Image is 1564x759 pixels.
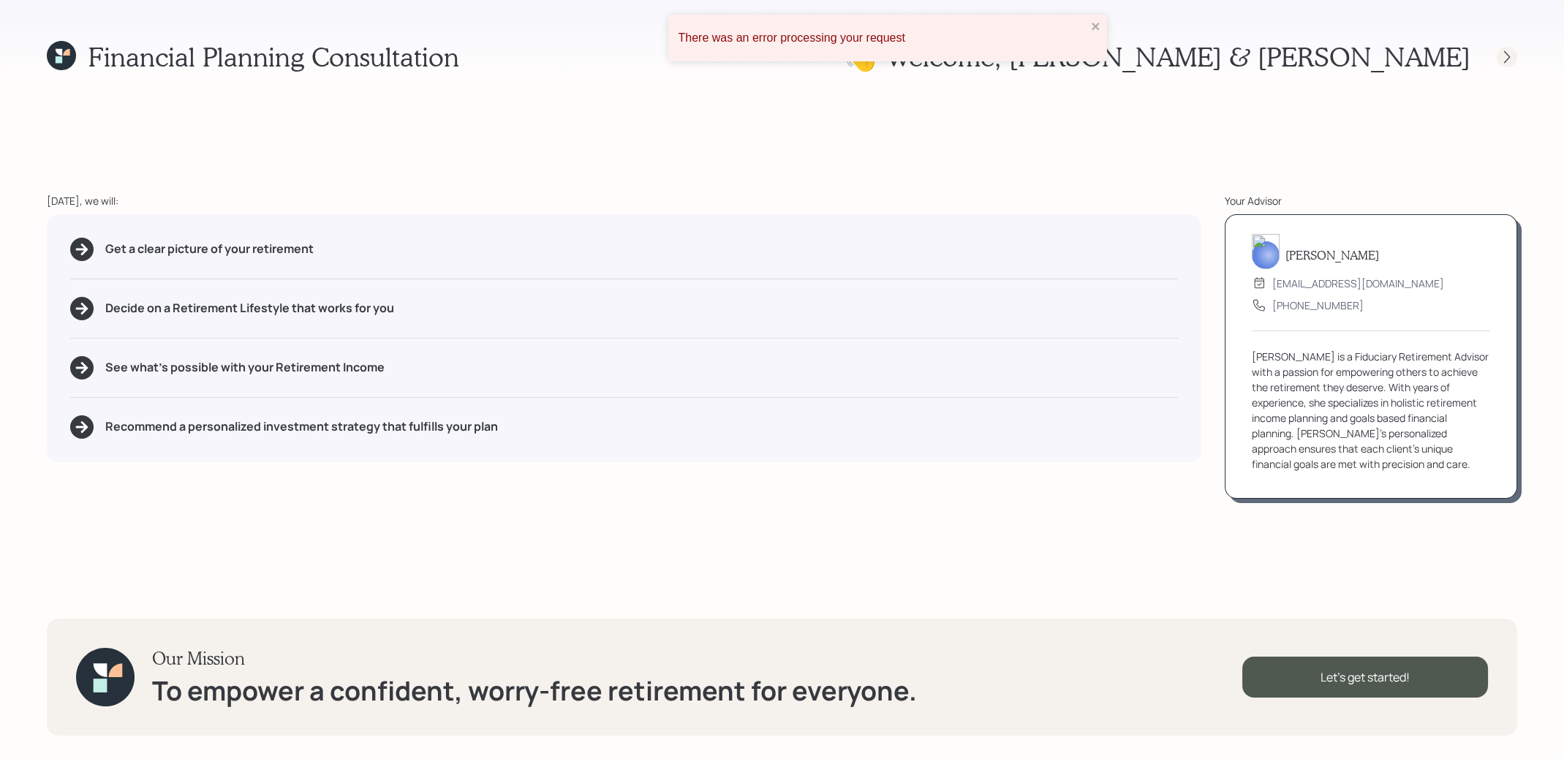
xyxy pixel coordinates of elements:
h5: See what's possible with your Retirement Income [105,360,385,374]
div: There was an error processing your request [679,31,1087,45]
div: [DATE], we will: [47,193,1201,208]
h5: [PERSON_NAME] [1285,248,1379,262]
h5: Get a clear picture of your retirement [105,242,314,256]
div: Your Advisor [1225,193,1517,208]
h5: Recommend a personalized investment strategy that fulfills your plan [105,420,498,434]
div: [PHONE_NUMBER] [1272,298,1364,313]
h5: Decide on a Retirement Lifestyle that works for you [105,301,394,315]
div: [PERSON_NAME] is a Fiduciary Retirement Advisor with a passion for empowering others to achieve t... [1252,349,1490,472]
h1: Financial Planning Consultation [88,41,459,72]
div: [EMAIL_ADDRESS][DOMAIN_NAME] [1272,276,1444,291]
h3: Our Mission [152,648,917,669]
img: treva-nostdahl-headshot.png [1252,234,1280,269]
div: Let's get started! [1242,657,1488,698]
button: close [1091,20,1101,34]
h1: 👋 Welcome , [PERSON_NAME] & [PERSON_NAME] [845,41,1470,72]
h1: To empower a confident, worry-free retirement for everyone. [152,675,917,706]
